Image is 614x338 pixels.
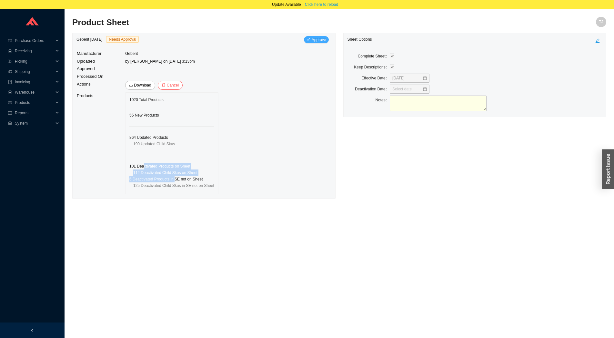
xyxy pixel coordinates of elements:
span: left [30,328,34,332]
span: Receiving [15,46,54,56]
label: Deactivation Date [355,85,390,94]
span: check [307,37,310,42]
span: Cancel [167,82,179,88]
button: checkApprove [304,36,329,43]
span: Products [15,97,54,108]
span: Reports [15,108,54,118]
span: 190 Updated Child Skus [133,141,175,147]
div: 1020 Total Products [129,93,214,107]
label: Effective Date [361,74,390,83]
span: System [15,118,54,128]
span: Purchase Orders [15,36,54,46]
button: download Download [125,81,155,90]
td: Manufacturer [76,50,125,57]
div: Sheet Options [347,36,581,45]
span: Warehouse [15,87,54,97]
label: Complete Sheet [358,52,390,61]
span: fund [8,111,12,115]
span: 112 Deactivated Child Skus on Sheet [133,169,197,176]
span: read [8,101,12,105]
span: Invoicing [15,77,54,87]
span: Needs Approval [106,36,139,43]
div: Geberit [DATE] [76,36,141,43]
input: Select date [392,86,422,92]
td: Products [76,92,125,195]
span: Click here to reload [305,1,338,8]
label: Notes [375,96,390,105]
td: Approved [76,65,125,73]
span: 125 Deactivated Child Skus in SE not on Sheet [133,182,214,189]
span: delete [162,83,166,87]
td: Actions [76,80,125,92]
td: Uploaded [76,57,125,65]
td: by [PERSON_NAME] on [DATE] 3:13pm [125,57,219,65]
button: edit [593,36,602,45]
span: TJ [599,17,603,27]
span: 864 Updated Products [129,134,168,141]
span: Picking [15,56,54,67]
label: Keep Descriptions [354,63,390,72]
span: Approve [312,36,326,43]
button: deleteCancel [158,81,183,90]
a: Download [133,83,151,87]
span: download [129,83,133,87]
input: 08/28/2025 [392,75,422,81]
span: 101 Deactivated Products on Sheet [129,163,190,169]
td: Geberit [125,50,219,57]
span: edit [593,38,602,43]
td: Processed On [76,73,125,80]
span: book [8,80,12,84]
span: credit-card [8,39,12,43]
span: 6 Deactivated Products in SE not on Sheet [129,176,203,182]
h2: Product Sheet [72,17,473,28]
span: setting [8,121,12,125]
span: Shipping [15,67,54,77]
span: 55 New Products [129,112,159,118]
